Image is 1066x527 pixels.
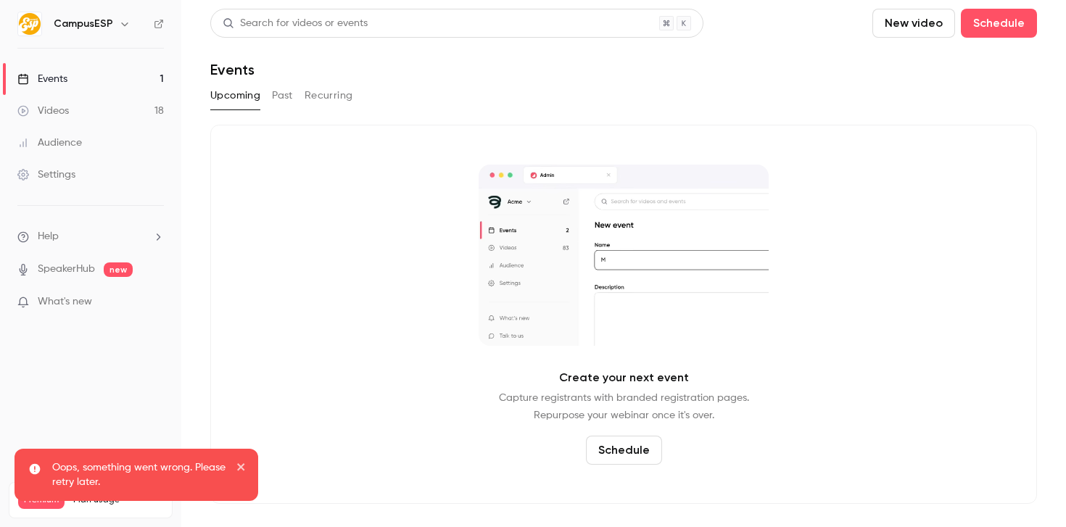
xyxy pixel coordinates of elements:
[38,294,92,310] span: What's new
[17,229,164,244] li: help-dropdown-opener
[38,262,95,277] a: SpeakerHub
[586,436,662,465] button: Schedule
[210,61,255,78] h1: Events
[872,9,955,38] button: New video
[305,84,353,107] button: Recurring
[499,389,749,424] p: Capture registrants with branded registration pages. Repurpose your webinar once it's over.
[17,72,67,86] div: Events
[17,104,69,118] div: Videos
[52,460,226,489] p: Oops, something went wrong. Please retry later.
[54,17,113,31] h6: CampusESP
[210,84,260,107] button: Upcoming
[18,12,41,36] img: CampusESP
[104,262,133,277] span: new
[17,167,75,182] div: Settings
[559,369,689,386] p: Create your next event
[236,460,247,478] button: close
[272,84,293,107] button: Past
[38,229,59,244] span: Help
[17,136,82,150] div: Audience
[223,16,368,31] div: Search for videos or events
[961,9,1037,38] button: Schedule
